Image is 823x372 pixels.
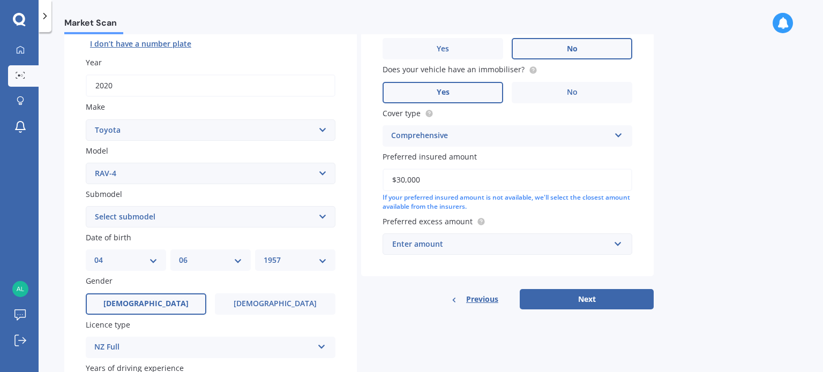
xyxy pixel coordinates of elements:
div: Comprehensive [391,130,610,142]
span: Model [86,146,108,156]
span: Submodel [86,189,122,199]
span: Year [86,57,102,67]
span: Market Scan [64,18,123,32]
span: [DEMOGRAPHIC_DATA] [103,299,189,308]
span: Yes [437,44,449,54]
button: Next [520,289,654,309]
div: Enter amount [392,238,610,250]
span: Does your vehicle have an immobiliser? [383,65,525,75]
span: [DEMOGRAPHIC_DATA] [234,299,317,308]
span: No [567,88,578,97]
input: YYYY [86,74,335,97]
span: Date of birth [86,232,131,242]
span: Preferred excess amount [383,216,473,226]
img: 16f04ee0ec004d4854a91f564d5b2434 [12,281,28,297]
span: Yes [437,88,450,97]
span: Gender [86,276,113,286]
span: Preferred insured amount [383,151,477,162]
span: No [567,44,578,54]
span: Make [86,102,105,112]
div: If your preferred insured amount is not available, we'll select the closest amount available from... [383,193,632,211]
div: NZ Full [94,341,313,354]
input: Enter amount [383,169,632,191]
span: Previous [466,291,498,307]
span: Licence type [86,320,130,330]
button: I don’t have a number plate [86,35,196,52]
span: Cover type [383,108,421,118]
